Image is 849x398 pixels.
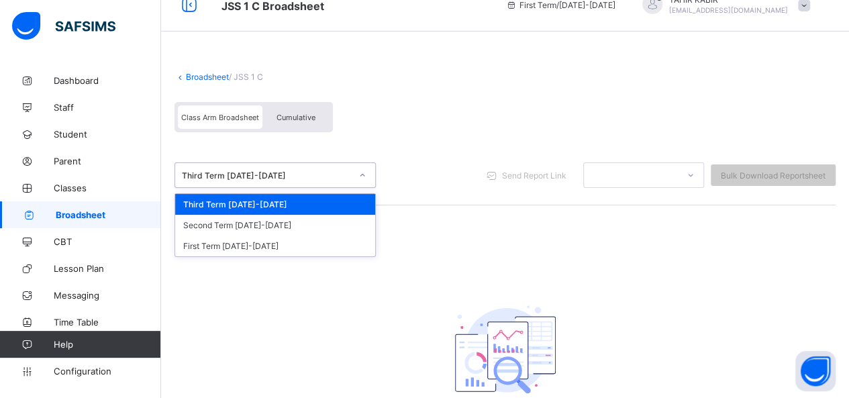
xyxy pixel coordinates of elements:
span: Classes [54,183,161,193]
img: classEmptyState.7d4ec5dc6d57f4e1adfd249b62c1c528.svg [455,305,556,394]
span: Student [54,129,161,140]
span: [EMAIL_ADDRESS][DOMAIN_NAME] [669,6,788,14]
span: Dashboard [54,75,161,86]
span: Send Report Link [502,170,566,181]
span: / JSS 1 C [229,72,263,82]
button: Open asap [795,351,836,391]
span: Time Table [54,317,161,328]
span: Class Arm Broadsheet [181,113,259,122]
div: Third Term [DATE]-[DATE] [175,194,375,215]
div: Second Term [DATE]-[DATE] [175,215,375,236]
img: safsims [12,12,115,40]
span: Staff [54,102,161,113]
span: Parent [54,156,161,166]
span: Broadsheet [56,209,161,220]
div: First Term [DATE]-[DATE] [175,236,375,256]
span: Configuration [54,366,160,377]
span: Lesson Plan [54,263,161,274]
div: Third Term [DATE]-[DATE] [182,170,351,181]
span: Cumulative [277,113,315,122]
span: Messaging [54,290,161,301]
span: Bulk Download Reportsheet [721,170,826,181]
span: Help [54,339,160,350]
a: Broadsheet [186,72,229,82]
span: CBT [54,236,161,247]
